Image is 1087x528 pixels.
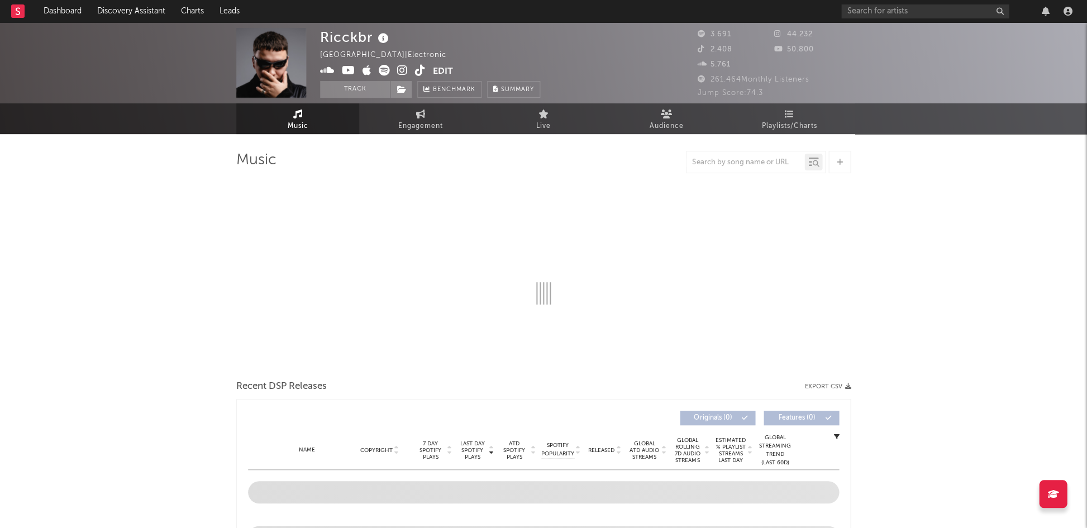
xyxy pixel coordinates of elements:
[501,87,534,93] span: Summary
[320,49,459,62] div: [GEOGRAPHIC_DATA] | Electronic
[697,76,809,83] span: 261.464 Monthly Listeners
[758,434,792,467] div: Global Streaming Trend (Last 60D)
[236,103,359,134] a: Music
[774,46,814,53] span: 50.800
[697,31,731,38] span: 3.691
[841,4,1009,18] input: Search for artists
[728,103,851,134] a: Playlists/Charts
[804,383,851,390] button: Export CSV
[697,46,732,53] span: 2.408
[398,120,443,133] span: Engagement
[764,411,839,425] button: Features(0)
[686,158,804,167] input: Search by song name or URL
[605,103,728,134] a: Audience
[417,81,481,98] a: Benchmark
[457,440,487,460] span: Last Day Spotify Plays
[487,81,540,98] button: Summary
[433,83,475,97] span: Benchmark
[697,61,730,68] span: 5.761
[687,415,738,421] span: Originals ( 0 )
[359,103,482,134] a: Engagement
[650,120,684,133] span: Audience
[236,380,327,393] span: Recent DSP Releases
[270,446,344,454] div: Name
[320,28,392,46] div: Ricckbr
[360,447,392,454] span: Copyright
[320,81,390,98] button: Track
[536,120,551,133] span: Live
[762,120,817,133] span: Playlists/Charts
[588,447,614,454] span: Released
[715,437,746,464] span: Estimated % Playlist Streams Last Day
[541,441,574,458] span: Spotify Popularity
[433,65,453,79] button: Edit
[771,415,822,421] span: Features ( 0 )
[680,411,755,425] button: Originals(0)
[672,437,703,464] span: Global Rolling 7D Audio Streams
[499,440,529,460] span: ATD Spotify Plays
[416,440,445,460] span: 7 Day Spotify Plays
[629,440,660,460] span: Global ATD Audio Streams
[288,120,308,133] span: Music
[697,89,762,97] span: Jump Score: 74.3
[482,103,605,134] a: Live
[774,31,813,38] span: 44.232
